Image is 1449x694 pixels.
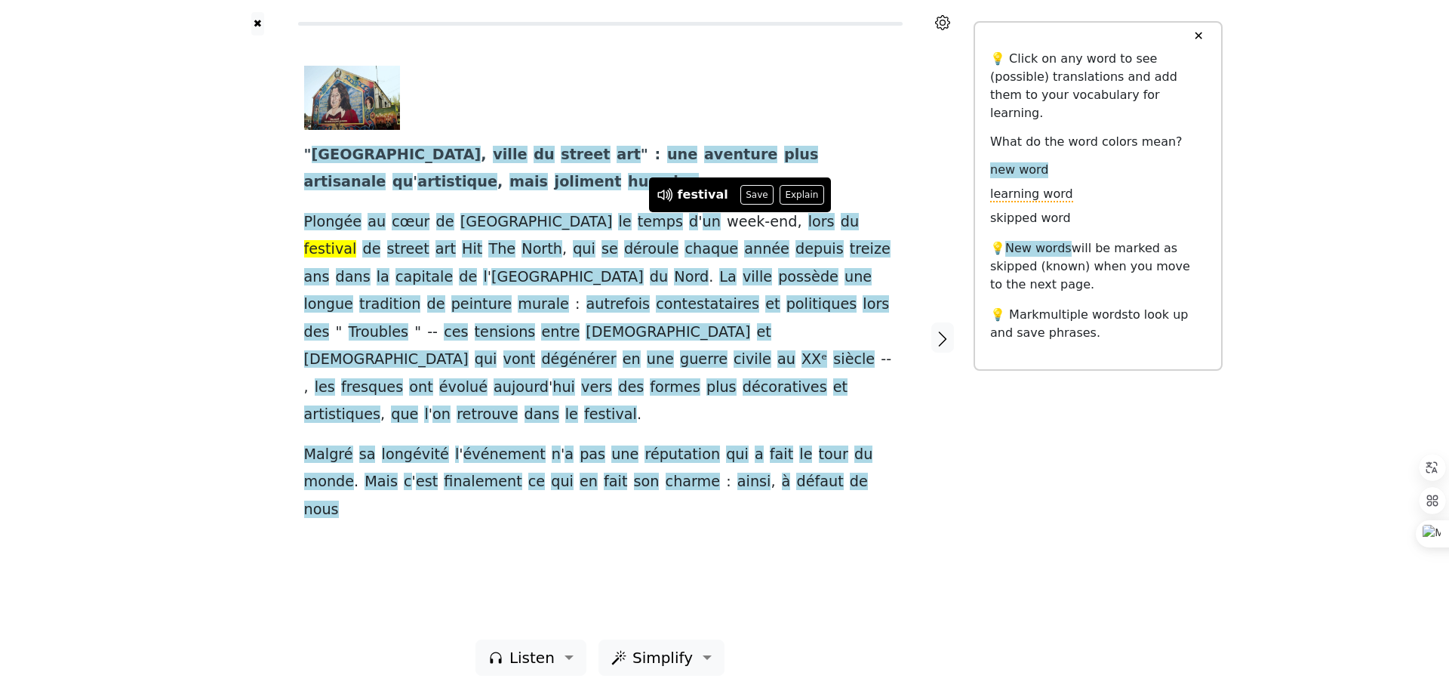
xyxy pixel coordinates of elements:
[784,146,818,165] span: plus
[391,406,418,424] span: que
[573,240,595,259] span: qui
[778,268,838,287] span: possède
[457,406,518,424] span: retrouve
[412,473,416,492] span: '
[744,240,789,259] span: année
[586,323,750,342] span: [DEMOGRAPHIC_DATA]
[650,268,668,287] span: du
[799,446,812,464] span: le
[481,146,486,165] span: ,
[432,406,451,424] span: on
[674,268,709,287] span: Nord
[743,268,772,287] span: ville
[617,146,641,165] span: art
[377,268,389,287] span: la
[493,146,527,165] span: ville
[650,378,700,397] span: formes
[584,406,637,424] span: festival
[1184,23,1212,50] button: ✕
[726,446,749,464] span: qui
[417,173,497,192] span: artistique
[656,295,759,314] span: contestataires
[990,306,1206,342] p: 💡 Mark to look up and save phrases.
[362,240,380,259] span: de
[552,378,575,397] span: hui
[494,378,549,397] span: aujourd
[841,213,859,232] span: du
[719,268,736,287] span: La
[786,295,857,314] span: politiques
[551,473,574,492] span: qui
[509,173,548,192] span: mais
[637,406,641,424] span: .
[628,173,699,192] span: humaine
[304,213,362,232] span: Plongée
[801,350,827,369] span: XXᵉ
[726,473,731,492] span: :
[641,146,648,165] span: "
[850,240,891,259] span: treize
[655,146,661,165] span: :
[304,240,357,259] span: festival
[518,295,569,314] span: murale
[451,295,512,314] span: peinture
[796,473,843,492] span: défaut
[740,185,774,205] button: Save
[562,240,567,259] span: ,
[808,213,835,232] span: lors
[483,268,487,287] span: l
[503,350,536,369] span: vont
[380,406,385,424] span: ,
[782,473,791,492] span: à
[624,240,679,259] span: déroule
[755,446,764,464] span: a
[634,473,660,492] span: son
[771,473,775,492] span: ,
[395,268,453,287] span: capitale
[409,378,432,397] span: ont
[863,295,889,314] span: lors
[1039,307,1128,322] span: multiple words
[304,501,339,520] span: nous
[521,240,562,259] span: North
[534,146,554,165] span: du
[359,446,376,464] span: sa
[678,186,728,204] div: festival
[645,446,720,464] span: réputation
[509,646,555,669] span: Listen
[304,446,353,464] span: Malgré
[341,378,403,397] span: fresques
[601,240,618,259] span: se
[580,446,605,464] span: pas
[475,350,497,369] span: qui
[528,473,545,492] span: ce
[844,268,872,287] span: une
[459,268,477,287] span: de
[404,473,412,492] span: c
[416,473,438,492] span: est
[304,173,386,192] span: artisanale
[475,323,536,342] span: tensions
[444,473,521,492] span: finalement
[439,378,488,397] span: évolué
[436,213,454,232] span: de
[854,446,872,464] span: du
[304,146,312,165] span: "
[251,12,264,35] a: ✖
[413,173,417,192] span: '
[709,268,713,287] span: .
[604,473,627,492] span: fait
[541,350,616,369] span: dégénérer
[598,640,724,676] button: Simplify
[632,646,693,669] span: Simplify
[647,350,674,369] span: une
[549,378,552,397] span: '
[990,239,1206,294] p: 💡 will be marked as skipped (known) when you move to the next page.
[680,350,728,369] span: guerre
[304,268,330,287] span: ans
[698,213,702,232] span: '
[667,146,697,165] span: une
[427,323,438,342] span: --
[704,146,777,165] span: aventure
[304,378,309,397] span: ,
